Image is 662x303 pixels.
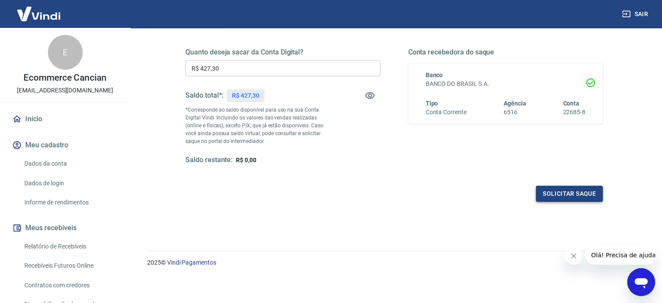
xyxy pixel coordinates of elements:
iframe: Fechar mensagem [565,247,582,265]
p: *Corresponde ao saldo disponível para uso na sua Conta Digital Vindi. Incluindo os valores das ve... [185,106,332,145]
a: Informe de rendimentos [21,194,120,211]
h6: 6516 [504,108,526,117]
span: R$ 0,00 [236,157,256,163]
button: Sair [620,6,652,22]
p: 2025 © [147,258,641,267]
span: Conta [563,100,579,107]
a: Dados de login [21,174,120,192]
button: Solicitar saque [536,186,603,202]
span: Tipo [426,100,438,107]
a: Recebíveis Futuros Online [21,257,120,275]
iframe: Mensagem da empresa [586,245,655,265]
a: Dados da conta [21,155,120,173]
button: Meu cadastro [10,136,120,155]
h6: Conta Corrente [426,108,467,117]
p: Ecommerce Cancian [24,73,107,82]
p: [EMAIL_ADDRESS][DOMAIN_NAME] [17,86,113,95]
img: Vindi [10,0,67,27]
a: Relatório de Recebíveis [21,238,120,255]
h5: Conta recebedora do saque [408,48,603,57]
div: E [48,35,83,70]
a: Vindi Pagamentos [167,259,216,266]
h6: 22685-8 [563,108,585,117]
span: Olá! Precisa de ajuda? [5,6,73,13]
iframe: Botão para abrir a janela de mensagens [627,268,655,296]
button: Meus recebíveis [10,218,120,238]
span: Agência [504,100,526,107]
h5: Saldo restante: [185,156,232,165]
span: Banco [426,71,443,78]
p: R$ 427,30 [232,91,259,100]
a: Contratos com credores [21,276,120,294]
h6: BANCO DO BRASIL S.A. [426,79,586,89]
h5: Quanto deseja sacar da Conta Digital? [185,48,380,57]
h5: Saldo total*: [185,91,223,100]
a: Início [10,109,120,129]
